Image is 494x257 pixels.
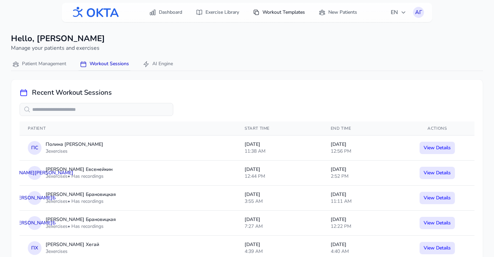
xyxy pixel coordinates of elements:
[236,121,322,136] th: Start Time
[46,173,113,180] div: 3 exercises • Has recordings
[331,173,392,180] div: 2:52 PM
[11,58,68,71] button: Patient Management
[70,3,119,21] img: OKTA logo
[14,220,56,226] span: [PERSON_NAME] Б
[46,191,116,198] div: [PERSON_NAME] Брановицкая
[245,248,314,255] div: 4:39 AM
[420,217,455,229] button: View Details
[245,173,314,180] div: 12:44 PM
[331,216,392,223] div: [DATE]
[79,58,130,71] button: Workout Sessions
[46,148,103,155] div: 3 exercises
[11,44,105,52] p: Manage your patients and exercises
[31,144,38,151] span: П С
[46,223,116,230] div: 3 exercises • Has recordings
[46,248,99,255] div: 3 exercises
[400,121,474,136] th: Actions
[413,7,424,18] button: АГ
[420,167,455,179] button: View Details
[46,241,99,248] div: [PERSON_NAME] Хегай
[331,223,392,230] div: 12:22 PM
[245,223,314,230] div: 7:27 AM
[331,191,392,198] div: [DATE]
[249,6,309,19] a: Workout Templates
[331,241,392,248] div: [DATE]
[420,242,455,254] button: View Details
[192,6,243,19] a: Exercise Library
[391,8,406,16] span: EN
[46,198,116,205] div: 3 exercises • Has recordings
[331,166,392,173] div: [DATE]
[331,248,392,255] div: 4:40 AM
[141,58,174,71] button: AI Engine
[387,5,410,19] button: EN
[11,33,105,44] h1: Hello, [PERSON_NAME]
[331,141,392,148] div: [DATE]
[46,166,113,173] div: [PERSON_NAME] Евсенейкин
[420,142,455,154] button: View Details
[46,141,103,148] div: Полина [PERSON_NAME]
[46,216,116,223] div: [PERSON_NAME] Брановицкая
[245,216,314,223] div: [DATE]
[420,192,455,204] button: View Details
[32,88,112,97] h2: Recent Workout Sessions
[145,6,186,19] a: Dashboard
[14,195,56,201] span: [PERSON_NAME] Б
[245,141,314,148] div: [DATE]
[31,245,38,252] span: П Х
[315,6,361,19] a: New Patients
[245,166,314,173] div: [DATE]
[331,148,392,155] div: 12:56 PM
[245,241,314,248] div: [DATE]
[331,198,392,205] div: 11:11 AM
[245,148,314,155] div: 11:38 AM
[245,191,314,198] div: [DATE]
[20,121,236,136] th: Patient
[245,198,314,205] div: 3:55 AM
[322,121,400,136] th: End Time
